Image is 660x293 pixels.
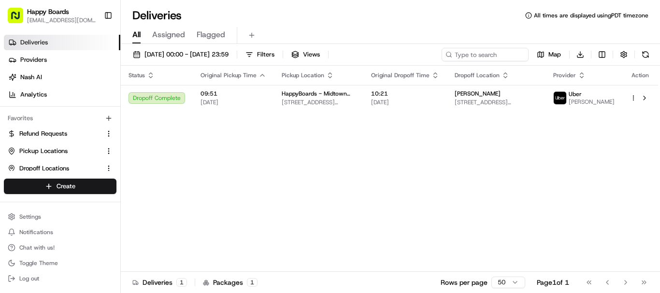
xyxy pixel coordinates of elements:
button: Chat with us! [4,241,116,254]
span: Original Pickup Time [201,71,257,79]
span: Assigned [152,29,185,41]
div: Packages [203,278,258,287]
span: [STREET_ADDRESS][US_STATE] [282,98,356,106]
span: Original Dropoff Time [371,71,430,79]
button: Settings [4,210,116,223]
a: Dropoff Locations [8,164,101,173]
button: Create [4,179,116,194]
a: Nash AI [4,70,120,85]
span: Filters [257,50,274,59]
span: Status [129,71,145,79]
button: Map [532,48,565,61]
span: Uber [569,90,582,98]
span: [STREET_ADDRESS][PERSON_NAME] [455,98,538,106]
button: [EMAIL_ADDRESS][DOMAIN_NAME] [27,16,96,24]
span: Notifications [19,228,53,236]
div: 1 [176,278,187,287]
button: Dropoff Locations [4,161,116,176]
span: Providers [20,56,47,64]
a: Analytics [4,87,120,102]
button: Views [287,48,324,61]
div: 1 [247,278,258,287]
span: Chat with us! [19,244,55,251]
a: Pickup Locations [8,147,101,155]
span: All [132,29,141,41]
span: Pickup Location [282,71,324,79]
h1: Deliveries [132,8,182,23]
span: [DATE] [371,98,439,106]
span: Settings [19,213,41,221]
span: Provider [553,71,576,79]
a: Deliveries [4,35,120,50]
span: All times are displayed using PDT timezone [534,12,648,19]
button: Refresh [639,48,652,61]
span: Deliveries [20,38,48,47]
span: Nash AI [20,73,42,82]
button: Log out [4,272,116,285]
button: Toggle Theme [4,256,116,270]
button: [DATE] 00:00 - [DATE] 23:59 [129,48,233,61]
button: Refund Requests [4,126,116,141]
button: Happy Boards[EMAIL_ADDRESS][DOMAIN_NAME] [4,4,100,27]
div: Page 1 of 1 [537,278,569,287]
span: Dropoff Locations [19,164,69,173]
span: Toggle Theme [19,259,58,267]
span: Refund Requests [19,129,67,138]
span: [PERSON_NAME] [455,90,501,98]
span: 09:51 [201,90,266,98]
span: Create [57,182,75,191]
button: Notifications [4,225,116,239]
div: Action [630,71,650,79]
span: Views [303,50,320,59]
a: Refund Requests [8,129,101,138]
span: 10:21 [371,90,439,98]
span: [DATE] 00:00 - [DATE] 23:59 [144,50,229,59]
a: Providers [4,52,120,68]
span: Map [548,50,561,59]
button: Filters [241,48,279,61]
span: Flagged [197,29,225,41]
span: [PERSON_NAME] [569,98,615,106]
div: Deliveries [132,278,187,287]
span: Log out [19,275,39,282]
div: Favorites [4,111,116,126]
span: [DATE] [201,98,266,106]
button: Pickup Locations [4,143,116,159]
button: Happy Boards [27,7,69,16]
span: Pickup Locations [19,147,68,155]
span: HappyBoards - Midtown New [282,90,356,98]
input: Type to search [442,48,529,61]
p: Rows per page [441,278,488,287]
span: Dropoff Location [455,71,500,79]
span: Analytics [20,90,47,99]
img: uber-new-logo.jpeg [554,92,566,104]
